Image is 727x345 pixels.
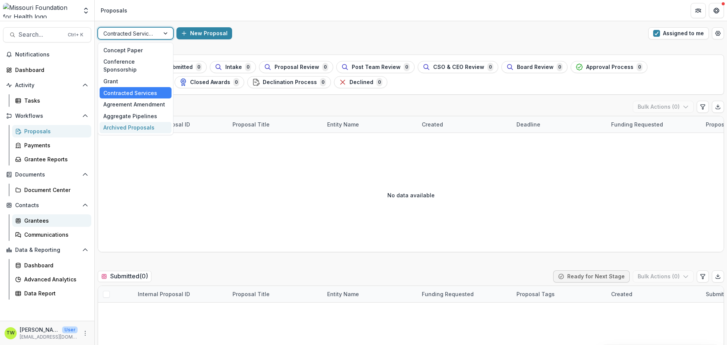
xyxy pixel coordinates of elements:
[553,270,630,283] button: Ready for Next Stage
[3,64,91,76] a: Dashboard
[417,286,512,302] div: Funding Requested
[100,75,172,87] div: Grant
[417,120,448,128] div: Created
[228,286,323,302] div: Proposal Title
[376,78,382,86] span: 0
[607,120,668,128] div: Funding Requested
[336,61,415,73] button: Post Team Review0
[712,270,724,283] button: Export table data
[6,331,15,336] div: Torey Wall
[323,120,363,128] div: Entity Name
[12,94,91,107] a: Tasks
[19,31,63,38] span: Search...
[712,27,724,39] button: Open table manager
[12,273,91,286] a: Advanced Analytics
[12,153,91,165] a: Grantee Reports
[228,116,323,133] div: Proposal Title
[512,290,559,298] div: Proposal Tags
[210,61,256,73] button: Intake0
[417,116,512,133] div: Created
[133,116,228,133] div: Internal Proposal ID
[12,259,91,272] a: Dashboard
[228,290,274,298] div: Proposal Title
[150,61,207,73] button: Submitted0
[323,116,417,133] div: Entity Name
[633,270,694,283] button: Bulk Actions (0)
[3,27,91,42] button: Search...
[501,61,568,73] button: Board Review0
[259,61,333,73] button: Proposal Review0
[100,56,172,76] div: Conference Sponsorship
[24,127,85,135] div: Proposals
[24,155,85,163] div: Grantee Reports
[15,52,88,58] span: Notifications
[12,184,91,196] a: Document Center
[323,286,417,302] div: Entity Name
[709,3,724,18] button: Get Help
[133,290,195,298] div: Internal Proposal ID
[98,5,130,16] nav: breadcrumb
[133,286,228,302] div: Internal Proposal ID
[712,101,724,113] button: Export table data
[648,27,709,39] button: Assigned to me
[3,199,91,211] button: Open Contacts
[24,217,85,225] div: Grantees
[228,120,274,128] div: Proposal Title
[24,141,85,149] div: Payments
[334,76,387,88] button: Declined0
[165,64,193,70] span: Submitted
[633,101,694,113] button: Bulk Actions (0)
[3,3,78,18] img: Missouri Foundation for Health logo
[176,27,232,39] button: New Proposal
[571,61,647,73] button: Approval Process0
[15,202,79,209] span: Contacts
[387,191,435,199] p: No data available
[418,61,498,73] button: CSO & CEO Review0
[175,76,244,88] button: Closed Awards0
[100,98,172,110] div: Agreement Amendment
[3,79,91,91] button: Open Activity
[3,110,91,122] button: Open Workflows
[607,286,701,302] div: Created
[12,228,91,241] a: Communications
[607,290,637,298] div: Created
[15,66,85,74] div: Dashboard
[12,214,91,227] a: Grantees
[98,271,151,282] h2: Submitted ( 0 )
[225,64,242,70] span: Intake
[417,290,478,298] div: Funding Requested
[24,261,85,269] div: Dashboard
[3,48,91,61] button: Notifications
[100,44,172,56] div: Concept Paper
[3,244,91,256] button: Open Data & Reporting
[66,31,85,39] div: Ctrl + K
[190,79,230,86] span: Closed Awards
[12,139,91,151] a: Payments
[62,326,78,333] p: User
[433,64,484,70] span: CSO & CEO Review
[15,172,79,178] span: Documents
[487,63,493,71] span: 0
[15,113,79,119] span: Workflows
[512,120,545,128] div: Deadline
[100,122,172,134] div: Archived Proposals
[233,78,239,86] span: 0
[607,116,701,133] div: Funding Requested
[100,110,172,122] div: Aggregate Pipelines
[15,247,79,253] span: Data & Reporting
[24,289,85,297] div: Data Report
[100,87,172,99] div: Contracted Services
[586,64,633,70] span: Approval Process
[637,63,643,71] span: 0
[323,290,363,298] div: Entity Name
[12,125,91,137] a: Proposals
[3,169,91,181] button: Open Documents
[512,286,607,302] div: Proposal Tags
[15,82,79,89] span: Activity
[320,78,326,86] span: 0
[349,79,373,86] span: Declined
[691,3,706,18] button: Partners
